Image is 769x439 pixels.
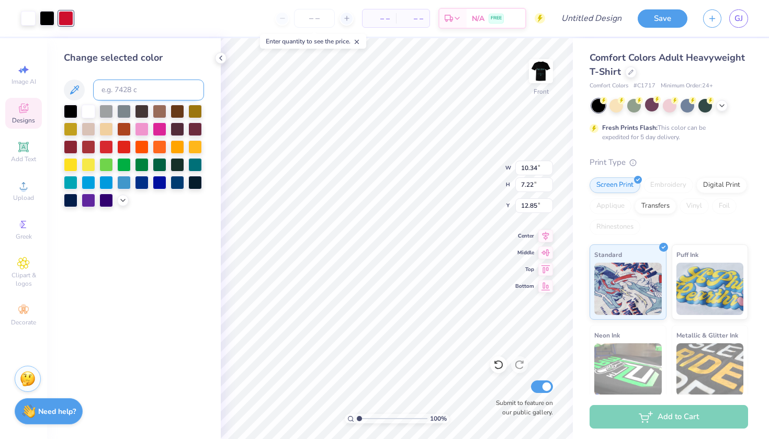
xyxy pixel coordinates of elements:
span: – – [402,13,423,24]
span: Neon Ink [594,330,620,341]
span: Comfort Colors Adult Heavyweight T-Shirt [590,51,745,78]
span: – – [369,13,390,24]
input: e.g. 7428 c [93,80,204,100]
div: Foil [712,198,737,214]
div: Change selected color [64,51,204,65]
div: Enter quantity to see the price. [260,34,366,49]
div: This color can be expedited for 5 day delivery. [602,123,731,142]
div: Applique [590,198,631,214]
div: Print Type [590,156,748,168]
img: Standard [594,263,662,315]
img: Neon Ink [594,343,662,396]
span: FREE [491,15,502,22]
div: Digital Print [696,177,747,193]
div: Transfers [635,198,676,214]
span: Clipart & logos [5,271,42,288]
span: Image AI [12,77,36,86]
button: Save [638,9,687,28]
strong: Fresh Prints Flash: [602,123,658,132]
img: Metallic & Glitter Ink [676,343,744,396]
span: Add Text [11,155,36,163]
span: GJ [734,13,743,25]
span: Upload [13,194,34,202]
span: N/A [472,13,484,24]
img: Puff Ink [676,263,744,315]
div: Screen Print [590,177,640,193]
input: – – [294,9,335,28]
span: Puff Ink [676,249,698,260]
span: 100 % [430,414,447,423]
div: Vinyl [680,198,709,214]
span: Metallic & Glitter Ink [676,330,738,341]
div: Embroidery [643,177,693,193]
img: Front [530,61,551,82]
span: Minimum Order: 24 + [661,82,713,91]
span: Top [515,266,534,273]
div: Front [534,87,549,96]
span: Greek [16,232,32,241]
span: Center [515,232,534,240]
span: Designs [12,116,35,125]
a: GJ [729,9,748,28]
div: Rhinestones [590,219,640,235]
label: Submit to feature on our public gallery. [490,398,553,417]
span: Middle [515,249,534,256]
span: Standard [594,249,622,260]
input: Untitled Design [553,8,630,29]
span: Decorate [11,318,36,327]
span: Bottom [515,283,534,290]
span: Comfort Colors [590,82,628,91]
span: # C1717 [634,82,655,91]
strong: Need help? [38,407,76,417]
